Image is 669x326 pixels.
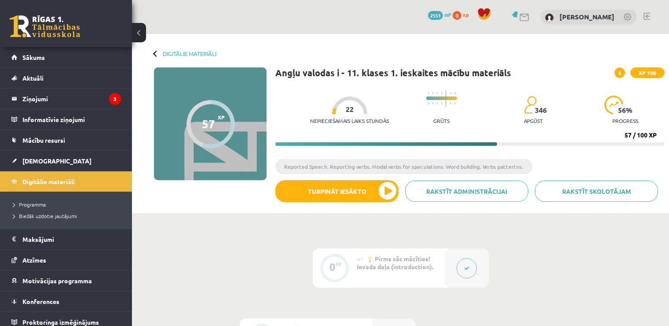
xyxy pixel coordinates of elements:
[310,118,389,124] p: Nepieciešamais laiks stundās
[22,256,46,264] span: Atzīmes
[163,50,216,57] a: Digitālie materiāli
[535,181,658,202] a: Rakstīt skolotājam
[22,178,75,185] span: Digitālie materiāli
[437,92,438,94] img: icon-short-line-57e1e144782c952c97e751825c79c345078a6d821885a25fce030b3d8c18986b.svg
[559,12,614,21] a: [PERSON_NAME]
[11,89,121,109] a: Ziņojumi3
[275,67,511,78] h1: Angļu valodas i - 11. klases 1. ieskaites mācību materiāls
[453,11,461,20] span: 0
[10,15,80,37] a: Rīgas 1. Tālmācības vidusskola
[275,159,532,174] li: Reported Speech. Reporting verbs. Modal verbs for speculations. Word building. Verbs pattertns.
[11,151,121,171] a: [DEMOGRAPHIC_DATA]
[441,92,442,94] img: icon-short-line-57e1e144782c952c97e751825c79c345078a6d821885a25fce030b3d8c18986b.svg
[11,270,121,291] a: Motivācijas programma
[275,180,398,202] button: Turpināt iesākto
[22,74,44,82] span: Aktuāli
[545,13,554,22] img: Jekaterina Larkina
[444,11,451,18] span: mP
[22,277,92,285] span: Motivācijas programma
[463,11,468,18] span: xp
[22,109,121,130] legend: Informatīvie ziņojumi
[357,255,433,270] span: 💡 Pirms sāc mācīties! Ievada daļa (introduction).
[454,102,455,104] img: icon-short-line-57e1e144782c952c97e751825c79c345078a6d821885a25fce030b3d8c18986b.svg
[13,200,123,208] a: Programma
[432,92,433,94] img: icon-short-line-57e1e144782c952c97e751825c79c345078a6d821885a25fce030b3d8c18986b.svg
[450,92,451,94] img: icon-short-line-57e1e144782c952c97e751825c79c345078a6d821885a25fce030b3d8c18986b.svg
[428,92,429,94] img: icon-short-line-57e1e144782c952c97e751825c79c345078a6d821885a25fce030b3d8c18986b.svg
[535,106,547,114] span: 346
[346,105,354,113] span: 22
[405,181,528,202] a: Rakstīt administrācijai
[524,118,543,124] p: apgūst
[11,291,121,311] a: Konferences
[336,262,342,267] div: XP
[618,106,633,114] span: 56 %
[22,53,45,61] span: Sākums
[22,89,121,109] legend: Ziņojumi
[329,263,336,271] div: 0
[11,68,121,88] a: Aktuāli
[218,114,225,120] span: XP
[11,229,121,249] a: Maksājumi
[11,171,121,192] a: Digitālie materiāli
[11,109,121,130] a: Informatīvie ziņojumi
[13,201,46,208] span: Programma
[22,229,121,249] legend: Maksājumi
[441,102,442,104] img: icon-short-line-57e1e144782c952c97e751825c79c345078a6d821885a25fce030b3d8c18986b.svg
[11,130,121,150] a: Mācību resursi
[428,102,429,104] img: icon-short-line-57e1e144782c952c97e751825c79c345078a6d821885a25fce030b3d8c18986b.svg
[13,212,123,220] a: Biežāk uzdotie jautājumi
[202,117,215,130] div: 57
[22,318,99,326] span: Proktoringa izmēģinājums
[428,11,443,20] span: 2551
[437,102,438,104] img: icon-short-line-57e1e144782c952c97e751825c79c345078a6d821885a25fce030b3d8c18986b.svg
[11,47,121,67] a: Sākums
[22,157,91,165] span: [DEMOGRAPHIC_DATA]
[612,118,638,124] p: progress
[357,256,363,263] span: #1
[630,67,665,78] span: XP 100
[454,92,455,94] img: icon-short-line-57e1e144782c952c97e751825c79c345078a6d821885a25fce030b3d8c18986b.svg
[524,96,537,114] img: students-c634bb4e5e11cddfef0936a35e636f08e4e9abd3cc4e673bd6f9a4125e45ecb1.svg
[13,212,77,219] span: Biežāk uzdotie jautājumi
[428,11,451,18] a: 2551 mP
[22,297,59,305] span: Konferences
[450,102,451,104] img: icon-short-line-57e1e144782c952c97e751825c79c345078a6d821885a25fce030b3d8c18986b.svg
[432,102,433,104] img: icon-short-line-57e1e144782c952c97e751825c79c345078a6d821885a25fce030b3d8c18986b.svg
[22,136,65,144] span: Mācību resursi
[433,118,450,124] p: Grūts
[11,250,121,270] a: Atzīmes
[604,96,623,114] img: icon-progress-161ccf0a02000e728c5f80fcf4c31c7af3da0e1684b2b1d7c360e028c24a22f1.svg
[453,11,473,18] a: 0 xp
[109,93,121,105] i: 3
